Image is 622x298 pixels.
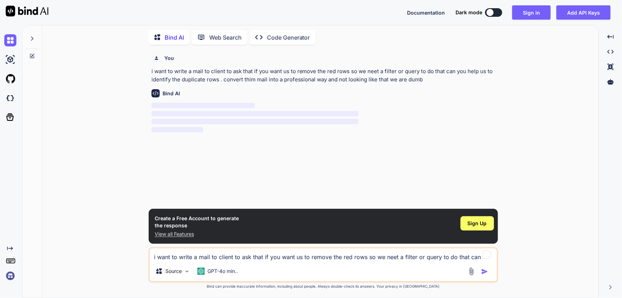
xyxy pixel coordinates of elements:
img: Bind AI [6,6,48,16]
h6: Bind AI [163,90,180,97]
button: Documentation [407,9,445,16]
textarea: To enrich screen reader interactions, please activate Accessibility in Grammarly extension settings [150,248,497,261]
p: i want to write a mail to client to ask that if you want us to remove the red rows so we neet a f... [151,67,497,84]
img: chat [4,34,16,46]
p: View all Features [155,231,239,238]
p: Web Search [209,33,242,42]
button: Add API Keys [556,5,611,20]
p: Bind can provide inaccurate information, including about people. Always double-check its answers.... [149,284,498,289]
img: Pick Models [184,268,190,274]
p: Bind AI [165,33,184,42]
span: ‌ [151,127,203,132]
span: Dark mode [456,9,482,16]
p: Code Generator [267,33,310,42]
h1: Create a Free Account to generate the response [155,215,239,229]
img: attachment [467,267,476,276]
img: githubLight [4,73,16,85]
h6: You [164,55,174,62]
img: GPT-4o mini [197,268,205,275]
span: Sign Up [468,220,487,227]
img: signin [4,270,16,282]
p: Source [165,268,182,275]
span: ‌ [151,111,359,116]
span: ‌ [151,119,359,124]
img: ai-studio [4,54,16,66]
button: Sign in [512,5,551,20]
span: ‌ [151,103,255,108]
img: icon [481,268,488,275]
span: Documentation [407,10,445,16]
img: darkCloudIdeIcon [4,92,16,104]
p: GPT-4o min.. [207,268,238,275]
